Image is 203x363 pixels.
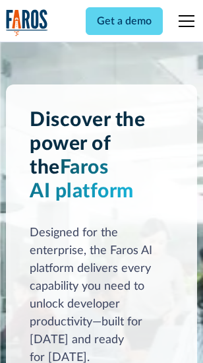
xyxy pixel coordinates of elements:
a: Get a demo [86,7,163,35]
img: Logo of the analytics and reporting company Faros. [6,9,48,36]
a: home [6,9,48,36]
h1: Discover the power of the [30,108,173,203]
div: menu [171,5,197,37]
span: Faros AI platform [30,158,134,201]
